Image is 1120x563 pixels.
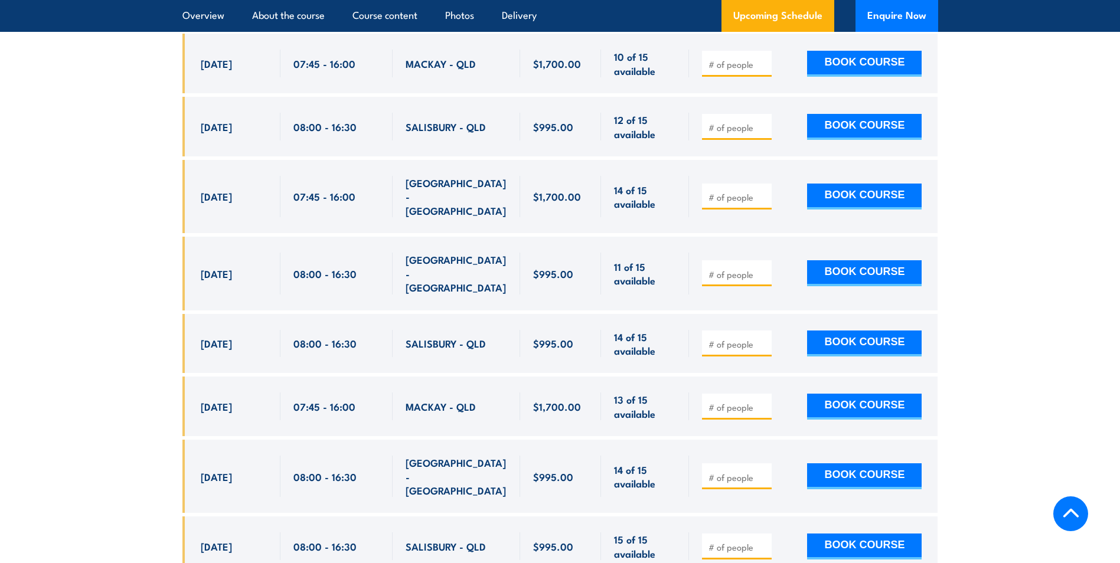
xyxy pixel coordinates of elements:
span: $995.00 [533,470,573,483]
span: 08:00 - 16:30 [293,539,357,553]
button: BOOK COURSE [807,394,922,420]
input: # of people [708,191,768,203]
button: BOOK COURSE [807,330,922,356]
span: 08:00 - 16:30 [293,120,357,133]
span: [DATE] [201,400,232,413]
span: [GEOGRAPHIC_DATA] - [GEOGRAPHIC_DATA] [406,456,507,497]
input: # of people [708,541,768,553]
span: $995.00 [533,336,573,350]
span: SALISBURY - QLD [406,336,486,350]
span: $995.00 [533,267,573,280]
span: 07:45 - 16:00 [293,189,355,203]
span: 08:00 - 16:30 [293,470,357,483]
span: 08:00 - 16:30 [293,267,357,280]
input: # of people [708,472,768,483]
span: [DATE] [201,120,232,133]
span: [DATE] [201,539,232,553]
span: 07:45 - 16:00 [293,57,355,70]
span: $1,700.00 [533,189,581,203]
span: $1,700.00 [533,400,581,413]
span: MACKAY - QLD [406,400,476,413]
span: [DATE] [201,189,232,203]
span: [DATE] [201,470,232,483]
span: 10 of 15 available [614,50,676,77]
button: BOOK COURSE [807,533,922,559]
span: 08:00 - 16:30 [293,336,357,350]
input: # of people [708,401,768,413]
span: $995.00 [533,539,573,553]
span: [DATE] [201,57,232,70]
span: $995.00 [533,120,573,133]
button: BOOK COURSE [807,184,922,210]
span: [GEOGRAPHIC_DATA] - [GEOGRAPHIC_DATA] [406,253,507,294]
span: [GEOGRAPHIC_DATA] - [GEOGRAPHIC_DATA] [406,176,507,217]
span: 15 of 15 available [614,532,676,560]
input: # of people [708,122,768,133]
span: 14 of 15 available [614,183,676,211]
input: # of people [708,338,768,350]
span: 07:45 - 16:00 [293,400,355,413]
span: 13 of 15 available [614,392,676,420]
span: 12 of 15 available [614,113,676,140]
input: # of people [708,269,768,280]
input: # of people [708,58,768,70]
span: SALISBURY - QLD [406,539,486,553]
button: BOOK COURSE [807,114,922,140]
span: MACKAY - QLD [406,57,476,70]
span: 14 of 15 available [614,330,676,358]
span: $1,700.00 [533,57,581,70]
span: [DATE] [201,267,232,280]
span: SALISBURY - QLD [406,120,486,133]
button: BOOK COURSE [807,260,922,286]
button: BOOK COURSE [807,463,922,489]
span: 11 of 15 available [614,260,676,287]
span: 14 of 15 available [614,463,676,490]
span: [DATE] [201,336,232,350]
button: BOOK COURSE [807,51,922,77]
